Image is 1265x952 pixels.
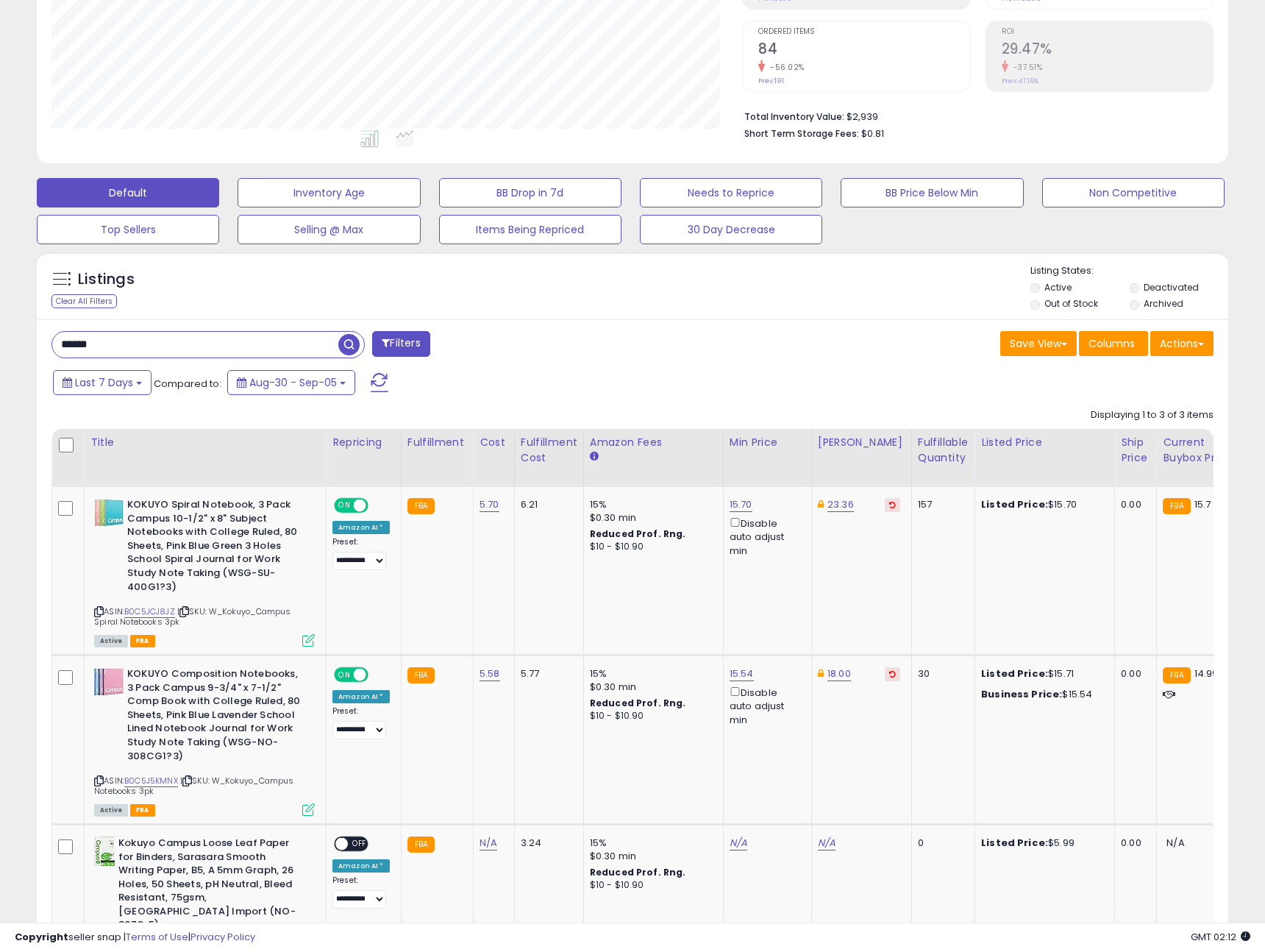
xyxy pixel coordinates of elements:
span: All listings currently available for purchase on Amazon [94,635,128,647]
small: FBA [1163,498,1190,514]
button: Needs to Reprice [640,178,822,207]
a: N/A [818,836,835,850]
div: 0.00 [1121,667,1145,681]
small: Amazon Fees. [590,450,599,463]
span: OFF [366,500,390,512]
div: Fulfillment [407,435,467,450]
a: B0C5JCJ8JZ [124,605,175,618]
span: Columns [1088,336,1135,351]
b: Reduced Prof. Rng. [590,697,686,709]
small: FBA [1163,667,1190,683]
a: 5.58 [480,667,500,681]
button: Non Competitive [1042,178,1225,207]
h2: 29.47% [1002,40,1213,60]
div: Displaying 1 to 3 of 3 items [1091,408,1214,422]
h5: Listings [78,269,135,290]
div: $0.30 min [590,850,712,863]
small: Prev: 191 [758,77,784,85]
img: 419ExsXN+yL._SL40_.jpg [94,836,115,866]
a: Terms of Use [126,930,188,944]
div: $15.71 [981,667,1103,681]
div: Listed Price [981,435,1108,450]
small: -37.51% [1008,62,1043,73]
div: 5.77 [521,667,572,681]
b: Business Price: [981,687,1062,701]
span: N/A [1166,836,1184,850]
img: 41BTXou9J7L._SL40_.jpg [94,667,124,697]
small: FBA [407,498,435,514]
div: ASIN: [94,498,315,645]
button: Filters [372,331,430,357]
span: 2025-09-13 02:12 GMT [1191,930,1250,944]
div: Clear All Filters [51,294,117,308]
span: ON [335,669,354,681]
li: $2,939 [744,107,1202,124]
div: $0.30 min [590,511,712,525]
span: Aug-30 - Sep-05 [249,375,337,390]
div: Amazon Fees [590,435,717,450]
div: Current Buybox Price [1163,435,1239,466]
div: Fulfillment Cost [521,435,577,466]
div: Repricing [332,435,395,450]
div: 0.00 [1121,498,1145,511]
button: BB Price Below Min [841,178,1023,207]
p: Listing States: [1030,264,1228,278]
span: 15.7 [1194,497,1211,511]
a: 5.70 [480,497,499,512]
small: FBA [407,667,435,683]
button: Last 7 Days [53,370,152,395]
button: Items Being Repriced [439,215,621,244]
div: $10 - $10.90 [590,541,712,553]
div: $5.99 [981,836,1103,850]
div: Ship Price [1121,435,1150,466]
span: FBA [130,635,155,647]
div: 15% [590,667,712,681]
a: Privacy Policy [190,930,255,944]
div: Preset: [332,537,390,570]
div: Preset: [332,706,390,739]
span: | SKU: W_Kokuyo_Campus Spiral Notebooks 3pk [94,605,291,628]
div: Disable auto adjust min [730,684,800,727]
div: $0.30 min [590,681,712,694]
small: FBA [407,836,435,853]
div: 157 [918,498,963,511]
img: 41Y5OiV0XOL._SL40_.jpg [94,498,124,527]
b: Short Term Storage Fees: [744,127,859,140]
span: $0.81 [861,127,884,141]
b: Reduced Prof. Rng. [590,527,686,540]
div: [PERSON_NAME] [818,435,905,450]
a: 23.36 [827,497,854,512]
strong: Copyright [15,930,68,944]
a: N/A [480,836,497,850]
small: Prev: 47.16% [1002,77,1038,85]
div: Title [90,435,320,450]
div: 30 [918,667,963,681]
b: Total Inventory Value: [744,110,844,123]
div: Fulfillable Quantity [918,435,969,466]
a: 15.54 [730,667,754,681]
span: Last 7 Days [75,375,133,390]
div: $15.54 [981,688,1103,701]
div: seller snap | | [15,931,255,945]
div: Amazon AI * [332,859,390,873]
small: -56.02% [765,62,805,73]
label: Archived [1144,297,1183,310]
b: KOKUYO Composition Notebooks, 3 Pack Campus 9-3/4" x 7-1/2" Comp Book with College Ruled, 80 Shee... [127,667,306,767]
button: Actions [1150,331,1214,356]
h2: 84 [758,40,969,60]
b: Listed Price: [981,836,1048,850]
b: Listed Price: [981,667,1048,681]
span: Compared to: [154,377,221,391]
span: FBA [130,804,155,817]
label: Active [1044,281,1072,294]
span: All listings currently available for purchase on Amazon [94,804,128,817]
a: 15.70 [730,497,752,512]
div: Amazon AI * [332,521,390,534]
div: 15% [590,498,712,511]
button: Top Sellers [37,215,219,244]
button: Save View [1000,331,1077,356]
a: 18.00 [827,667,851,681]
a: B0C5J5KMNX [124,775,178,787]
div: $10 - $10.90 [590,879,712,892]
span: | SKU: W_Kokuyo_Campus Notebooks 3pk [94,775,294,797]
